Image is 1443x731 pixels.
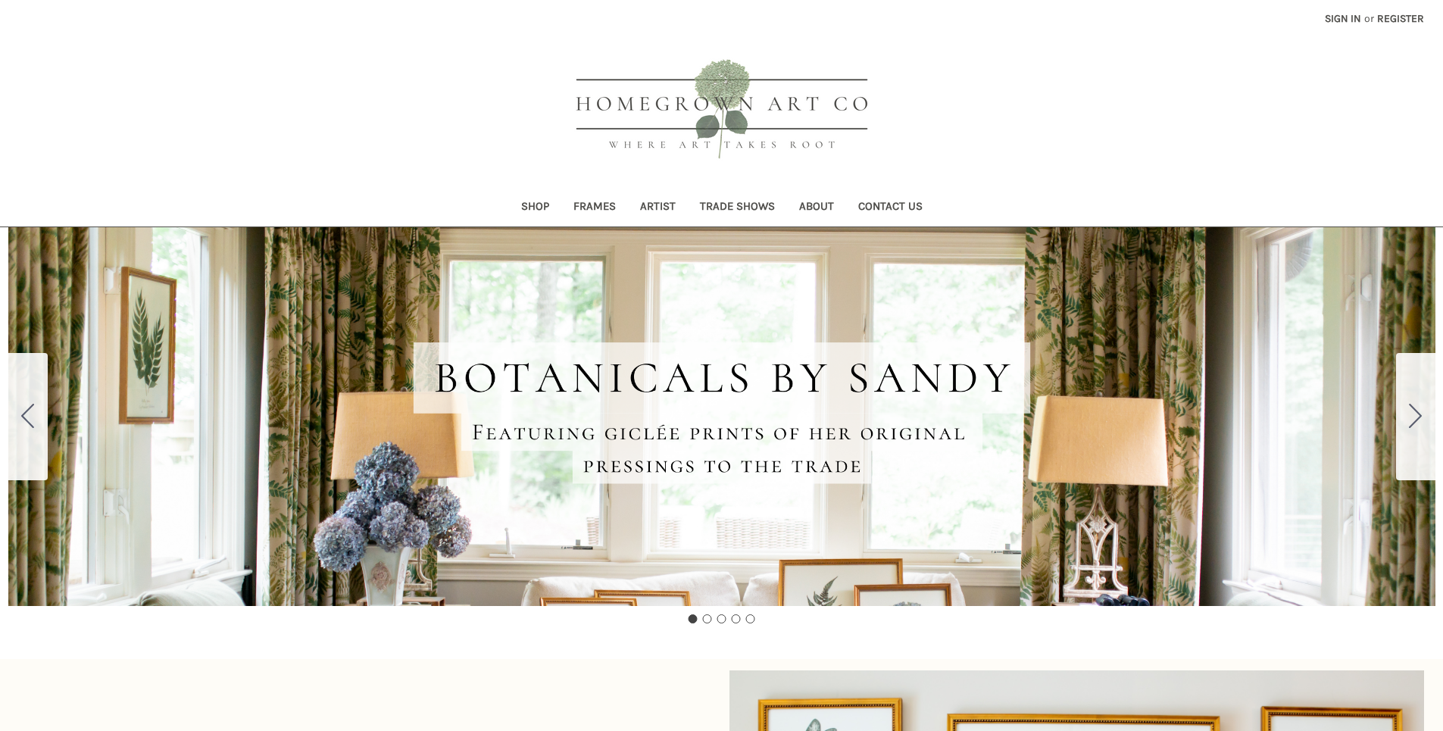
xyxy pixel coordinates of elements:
img: HOMEGROWN ART CO [551,42,892,179]
button: Go to slide 5 [746,614,755,623]
button: Go to slide 3 [717,614,726,623]
button: Go to slide 2 [1396,353,1435,480]
a: Shop [509,189,561,226]
a: Artist [628,189,688,226]
button: Go to slide 5 [8,353,48,480]
button: Go to slide 1 [689,614,698,623]
a: Contact Us [846,189,935,226]
a: About [787,189,846,226]
span: or [1363,11,1376,27]
button: Go to slide 2 [703,614,712,623]
a: Frames [561,189,628,226]
button: Go to slide 4 [732,614,741,623]
a: Trade Shows [688,189,787,226]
